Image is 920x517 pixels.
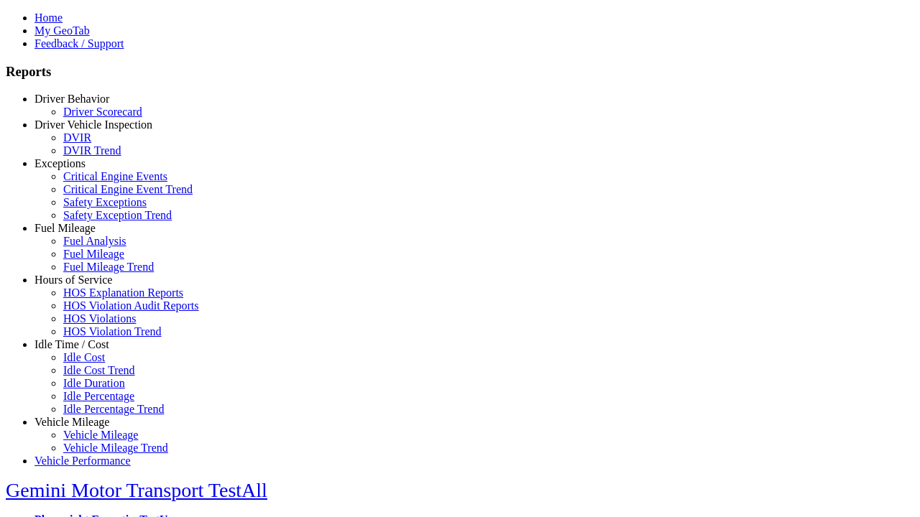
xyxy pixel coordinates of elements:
[34,24,90,37] a: My GeoTab
[6,479,267,501] a: Gemini Motor Transport TestAll
[34,118,152,131] a: Driver Vehicle Inspection
[63,144,121,157] a: DVIR Trend
[63,131,91,144] a: DVIR
[63,299,199,312] a: HOS Violation Audit Reports
[63,325,162,337] a: HOS Violation Trend
[34,338,109,350] a: Idle Time / Cost
[34,157,86,169] a: Exceptions
[63,209,172,221] a: Safety Exception Trend
[34,416,109,428] a: Vehicle Mileage
[34,11,63,24] a: Home
[34,93,109,105] a: Driver Behavior
[63,429,138,441] a: Vehicle Mileage
[63,364,135,376] a: Idle Cost Trend
[63,351,105,363] a: Idle Cost
[34,222,96,234] a: Fuel Mileage
[63,312,136,325] a: HOS Violations
[63,248,124,260] a: Fuel Mileage
[63,183,193,195] a: Critical Engine Event Trend
[63,287,183,299] a: HOS Explanation Reports
[63,235,126,247] a: Fuel Analysis
[63,170,167,182] a: Critical Engine Events
[34,455,131,467] a: Vehicle Performance
[34,37,124,50] a: Feedback / Support
[63,106,142,118] a: Driver Scorecard
[63,390,134,402] a: Idle Percentage
[63,377,125,389] a: Idle Duration
[63,442,168,454] a: Vehicle Mileage Trend
[34,274,112,286] a: Hours of Service
[63,261,154,273] a: Fuel Mileage Trend
[63,196,147,208] a: Safety Exceptions
[6,64,914,80] h3: Reports
[63,403,164,415] a: Idle Percentage Trend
